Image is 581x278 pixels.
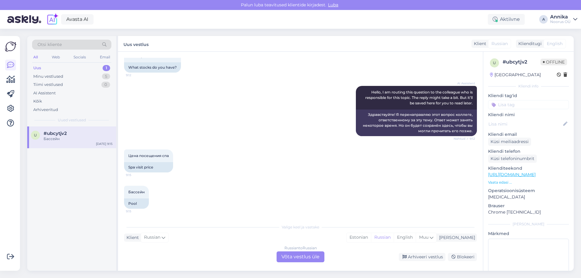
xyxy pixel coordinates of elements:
[277,251,324,262] div: Võta vestlus üle
[126,173,149,177] span: 9:15
[452,136,475,141] span: Nähtud ✓ 9:12
[126,209,149,214] span: 9:15
[437,234,475,241] div: [PERSON_NAME]
[128,190,145,194] span: Бассейн
[38,41,62,48] span: Otsi kliente
[346,233,371,242] div: Estonian
[102,74,110,80] div: 5
[488,100,569,109] input: Lisa tag
[33,90,56,96] div: AI Assistent
[488,155,537,163] div: Küsi telefoninumbrit
[488,93,569,99] p: Kliendi tag'id
[394,233,416,242] div: English
[126,73,149,77] span: 9:12
[488,138,531,146] div: Küsi meiliaadressi
[44,136,113,142] div: Бассейн
[33,98,42,104] div: Kõik
[124,234,139,241] div: Klient
[488,231,569,237] p: Märkmed
[488,14,525,25] div: Aktiivne
[488,221,569,227] div: [PERSON_NAME]
[371,233,394,242] div: Russian
[488,180,569,185] p: Vaata edasi ...
[58,117,86,123] span: Uued vestlused
[491,41,508,47] span: Russian
[365,90,474,105] span: Hello, I am routing this question to the colleague who is responsible for this topic. The reply m...
[452,81,475,86] span: AI Assistent
[124,224,477,230] div: Valige keel ja vastake
[96,142,113,146] div: [DATE] 9:15
[123,40,149,48] label: Uus vestlus
[540,59,567,65] span: Offline
[326,2,340,8] span: Luba
[547,41,563,47] span: English
[550,19,571,24] div: Noorus OÜ
[33,74,63,80] div: Minu vestlused
[539,15,548,24] div: A
[488,148,569,155] p: Kliendi telefon
[488,131,569,138] p: Kliendi email
[284,245,317,251] div: Russian to Russian
[32,53,39,61] div: All
[33,65,41,71] div: Uus
[488,188,569,194] p: Operatsioonisüsteem
[488,203,569,209] p: Brauser
[33,107,58,113] div: Arhiveeritud
[124,162,173,172] div: Spa visit price
[44,131,67,136] span: #ubcytjv2
[61,14,94,25] a: Avasta AI
[101,82,110,88] div: 0
[124,198,149,209] div: Pool
[103,65,110,71] div: 1
[34,133,37,137] span: u
[488,121,562,127] input: Lisa nimi
[5,41,16,52] img: Askly Logo
[488,172,536,177] a: [URL][DOMAIN_NAME]
[448,253,477,261] div: Blokeeri
[51,53,61,61] div: Web
[99,53,111,61] div: Email
[72,53,87,61] div: Socials
[503,58,540,66] div: # ubcytjv2
[471,41,486,47] div: Klient
[33,82,63,88] div: Tiimi vestlused
[550,15,577,24] a: AnnikaNoorus OÜ
[128,153,169,158] span: Цена посещения спа
[488,194,569,200] p: [MEDICAL_DATA]
[356,110,477,136] div: Здравствуйте! Я перенаправляю этот вопрос коллеге, ответственному за эту тему. Ответ может занять...
[419,234,428,240] span: Muu
[516,41,542,47] div: Klienditugi
[493,61,496,65] span: u
[399,253,445,261] div: Arhiveeri vestlus
[46,13,59,26] img: explore-ai
[488,112,569,118] p: Kliendi nimi
[488,165,569,172] p: Klienditeekond
[550,15,571,19] div: Annika
[488,209,569,215] p: Chrome [TECHNICAL_ID]
[490,72,541,78] div: [GEOGRAPHIC_DATA]
[144,234,160,241] span: Russian
[488,83,569,89] div: Kliendi info
[124,62,181,73] div: What stocks do you have?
